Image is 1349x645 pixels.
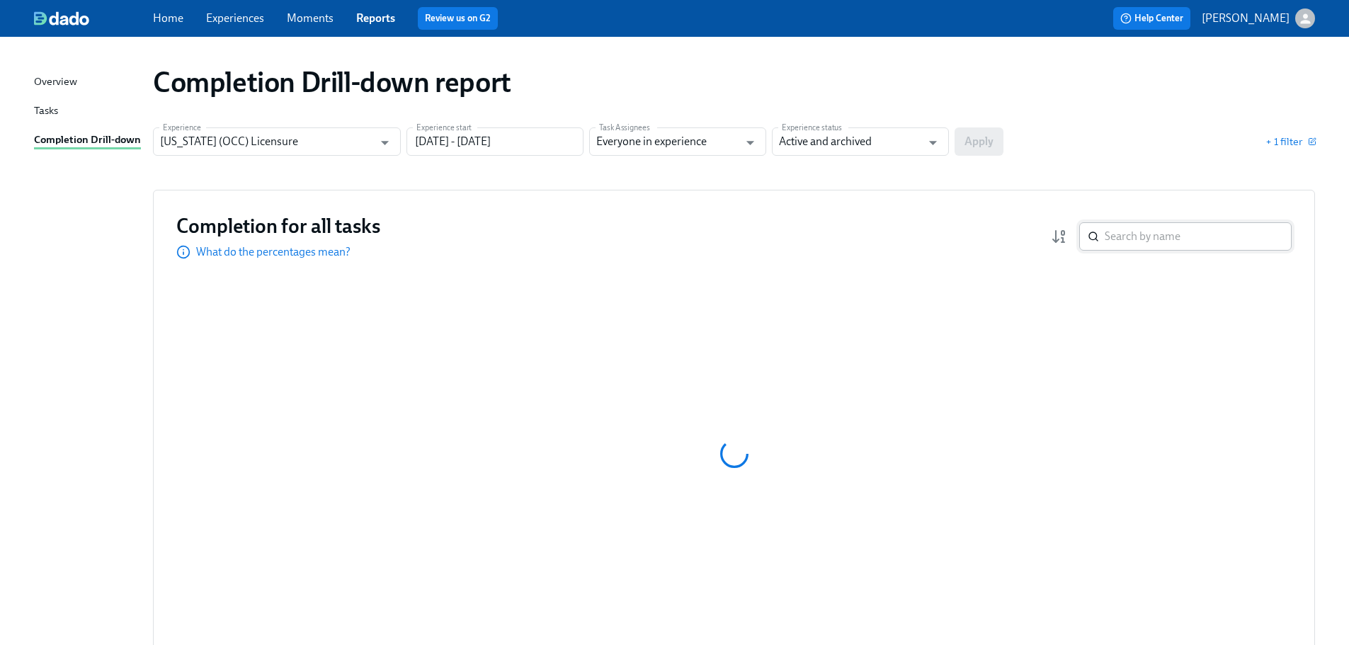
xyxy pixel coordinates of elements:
[287,11,334,25] a: Moments
[34,11,153,25] a: dado
[34,132,141,149] div: Completion Drill-down
[739,132,761,154] button: Open
[1105,222,1292,251] input: Search by name
[1120,11,1183,25] span: Help Center
[374,132,396,154] button: Open
[153,11,183,25] a: Home
[196,244,351,260] p: What do the percentages mean?
[1113,7,1190,30] button: Help Center
[34,103,58,120] div: Tasks
[34,11,89,25] img: dado
[1202,8,1315,28] button: [PERSON_NAME]
[356,11,395,25] a: Reports
[206,11,264,25] a: Experiences
[34,74,142,91] a: Overview
[34,103,142,120] a: Tasks
[418,7,498,30] button: Review us on G2
[176,213,380,239] h3: Completion for all tasks
[425,11,491,25] a: Review us on G2
[1202,11,1290,26] p: [PERSON_NAME]
[34,132,142,149] a: Completion Drill-down
[1051,228,1068,245] svg: Completion rate (low to high)
[922,132,944,154] button: Open
[153,65,511,99] h1: Completion Drill-down report
[1265,135,1315,149] button: + 1 filter
[34,74,77,91] div: Overview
